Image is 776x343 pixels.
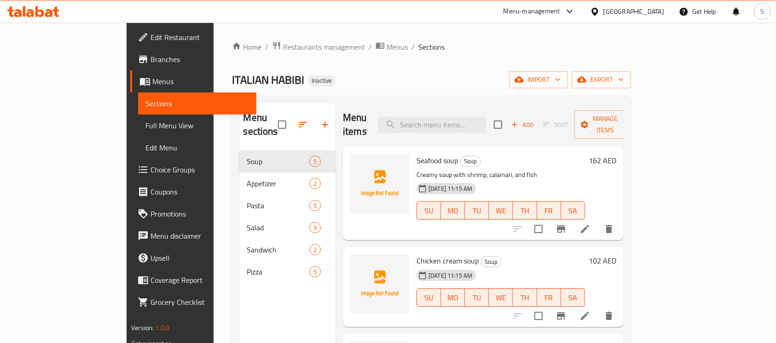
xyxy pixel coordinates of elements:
[151,54,249,65] span: Branches
[156,322,170,334] span: 1.0.0
[151,252,249,263] span: Upsell
[598,305,620,327] button: delete
[425,271,476,280] span: [DATE] 11:15 AM
[138,92,256,114] a: Sections
[247,156,309,167] span: Soup
[310,268,320,276] span: 5
[508,118,537,132] span: Add item
[541,204,557,217] span: FR
[350,254,409,313] img: Chicken cream soup
[541,291,557,304] span: FR
[516,74,561,86] span: import
[145,142,249,153] span: Edit Menu
[265,41,268,52] li: /
[598,218,620,240] button: delete
[561,201,585,220] button: SA
[309,266,321,277] div: items
[508,118,537,132] button: Add
[565,291,581,304] span: SA
[529,306,548,326] span: Select to update
[239,150,336,172] div: Soup5
[460,156,481,166] span: Soup
[310,157,320,166] span: 5
[151,208,249,219] span: Promotions
[492,204,509,217] span: WE
[465,288,489,307] button: TU
[310,201,320,210] span: 5
[425,184,476,193] span: [DATE] 11:15 AM
[417,169,585,181] p: Creamy soup with shrimp, calamari, and fish
[417,288,441,307] button: SU
[441,201,465,220] button: MO
[579,74,624,86] span: export
[350,154,409,213] img: Seafood soup
[309,244,321,255] div: items
[572,71,631,88] button: export
[537,201,561,220] button: FR
[417,254,479,268] span: Chicken cream soup
[343,111,367,138] h2: Menu items
[488,115,508,134] span: Select section
[579,310,591,321] a: Edit menu item
[574,110,636,139] button: Manage items
[247,266,309,277] div: Pizza
[510,120,535,130] span: Add
[582,113,629,136] span: Manage items
[310,223,320,232] span: 3
[247,244,309,255] span: Sandwich
[369,41,372,52] li: /
[513,201,537,220] button: TH
[232,69,304,90] span: ITALIAN HABIBI
[565,204,581,217] span: SA
[152,76,249,87] span: Menus
[513,288,537,307] button: TH
[292,114,314,136] span: Sort sections
[529,219,548,239] span: Select to update
[151,274,249,286] span: Coverage Report
[421,291,437,304] span: SU
[272,41,365,53] a: Restaurants management
[441,288,465,307] button: MO
[309,222,321,233] div: items
[308,77,336,85] span: Inactive
[387,41,408,52] span: Menus
[130,269,256,291] a: Coverage Report
[589,154,616,167] h6: 162 AED
[469,291,485,304] span: TU
[489,288,513,307] button: WE
[417,154,458,167] span: Seafood soup
[550,305,572,327] button: Branch-specific-item
[561,288,585,307] button: SA
[145,120,249,131] span: Full Menu View
[247,178,309,189] span: Appetizer
[247,222,309,233] span: Salad
[504,6,560,17] div: Menu-management
[309,200,321,211] div: items
[469,204,485,217] span: TU
[445,291,461,304] span: MO
[130,70,256,92] a: Menus
[130,225,256,247] a: Menu disclaimer
[151,230,249,241] span: Menu disclaimer
[130,203,256,225] a: Promotions
[579,223,591,234] a: Edit menu item
[411,41,415,52] li: /
[138,114,256,137] a: Full Menu View
[247,200,309,211] span: Pasta
[151,164,249,175] span: Choice Groups
[481,256,502,267] div: Soup
[309,156,321,167] div: items
[537,118,574,132] span: Select section first
[418,41,445,52] span: Sections
[550,218,572,240] button: Branch-specific-item
[130,247,256,269] a: Upsell
[130,48,256,70] a: Branches
[516,291,533,304] span: TH
[378,117,486,133] input: search
[138,137,256,159] a: Edit Menu
[516,204,533,217] span: TH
